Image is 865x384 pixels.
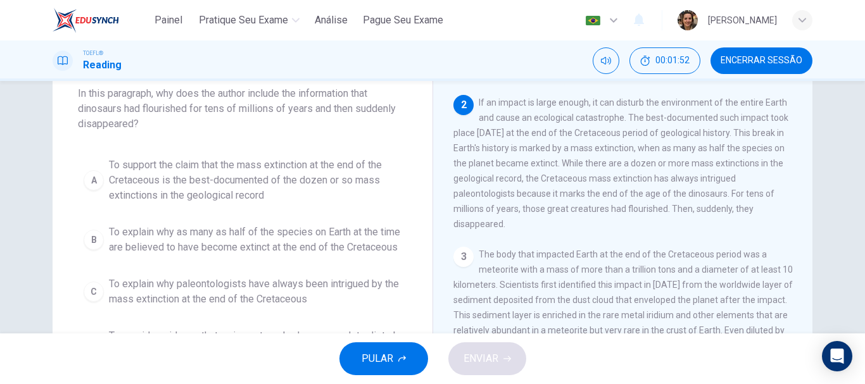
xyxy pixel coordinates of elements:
[199,13,288,28] span: Pratique seu exame
[84,282,104,302] div: C
[194,9,305,32] button: Pratique seu exame
[53,8,148,33] a: EduSynch logo
[339,342,428,375] button: PULAR
[83,49,103,58] span: TOEFL®
[78,271,407,313] button: CTo explain why paleontologists have always been intrigued by the mass extinction at the end of t...
[362,350,393,368] span: PULAR
[453,247,474,267] div: 3
[83,58,122,73] h1: Reading
[453,95,474,115] div: 2
[109,276,401,307] span: To explain why paleontologists have always been intrigued by the mass extinction at the end of th...
[655,56,690,66] span: 00:01:52
[310,9,353,32] button: Análise
[78,219,407,261] button: BTo explain why as many as half of the species on Earth at the time are believed to have become e...
[358,9,448,32] button: Pague Seu Exame
[315,13,348,28] span: Análise
[155,13,182,28] span: Painel
[363,13,443,28] span: Pague Seu Exame
[148,9,189,32] button: Painel
[109,328,401,374] span: To provide evidence that an impact can be large enough to disturb the environment of the entire p...
[109,225,401,255] span: To explain why as many as half of the species on Earth at the time are believed to have become ex...
[678,10,698,30] img: Profile picture
[84,230,104,250] div: B
[53,8,119,33] img: EduSynch logo
[708,13,777,28] div: [PERSON_NAME]
[453,97,788,229] span: If an impact is large enough, it can disturb the environment of the entire Earth and cause an eco...
[84,170,104,190] div: A
[585,16,601,25] img: pt
[78,323,407,380] button: DTo provide evidence that an impact can be large enough to disturb the environment of the entire ...
[593,47,619,74] div: Silenciar
[78,152,407,209] button: ATo support the claim that the mass extinction at the end of the Cretaceous is the best-documente...
[109,158,401,203] span: To support the claim that the mass extinction at the end of the Cretaceous is the best-documented...
[822,341,852,371] div: Open Intercom Messenger
[710,47,812,74] button: Encerrar Sessão
[721,56,802,66] span: Encerrar Sessão
[78,86,407,132] span: In this paragraph, why does the author include the information that dinosaurs had flourished for ...
[629,47,700,74] button: 00:01:52
[629,47,700,74] div: Esconder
